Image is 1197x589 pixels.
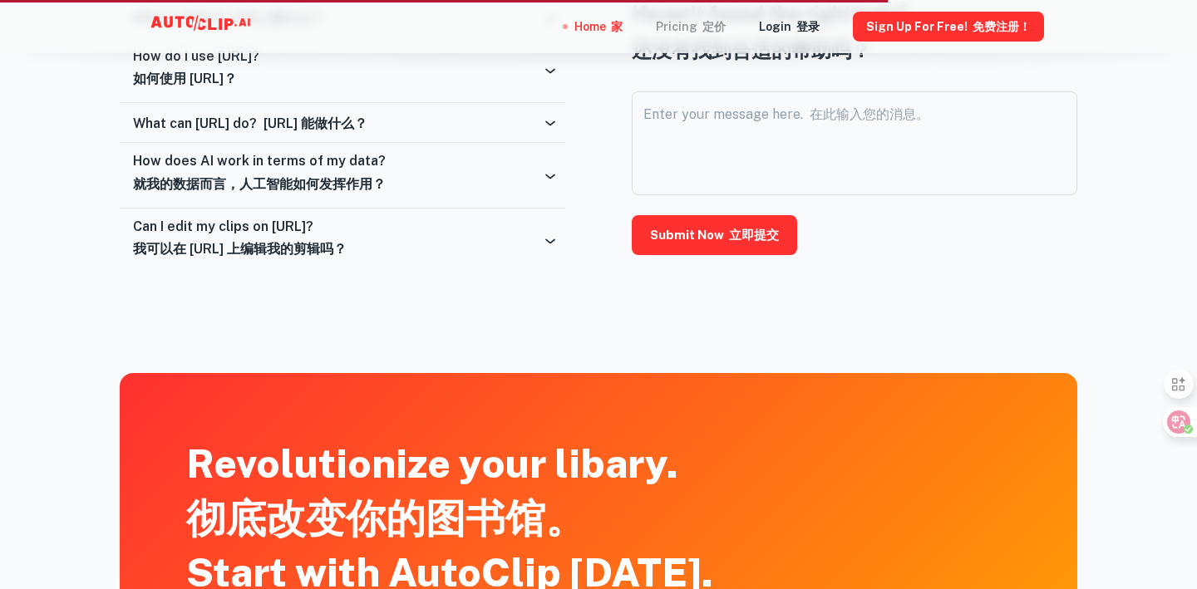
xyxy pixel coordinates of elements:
font: 就我的数据而言，人工智能如何发挥作用？ [133,176,386,192]
button: Submit Now 立即提交 [632,215,797,255]
h6: How does AI work in terms of my data? [133,153,386,198]
img: tab_keywords_by_traffic_grey.svg [165,96,179,110]
div: How does AI work in terms of my data?就我的数据而言，人工智能如何发挥作用？ [120,143,565,208]
h6: What can [URL] do? [133,115,367,131]
font: 免费注册！ [973,20,1031,33]
font: 立即提交 [729,228,779,242]
img: logo_orange.svg [27,27,40,40]
h6: How do I use [URL]? [133,48,259,93]
div: Domain: [URL] [43,43,118,56]
div: What can [URL] do? [URL] 能做什么？ [120,103,565,143]
font: 彻底改变你的图书馆。 [186,494,585,542]
font: 家 [611,20,623,33]
img: website_grey.svg [27,43,40,56]
img: tab_domain_overview_orange.svg [45,96,58,110]
font: 定价 [702,20,726,33]
font: [URL] 能做什么？ [264,115,367,131]
font: 如何使用 [URL]？ [133,71,237,86]
font: 我可以在 [URL] 上编辑我的剪辑吗？ [133,241,347,257]
div: Keywords by Traffic [184,98,280,109]
div: How do I use [URL]?如何使用 [URL]？ [120,38,565,103]
h6: Can I edit my clips on [URL]? [133,218,347,263]
button: Sign Up for free! 免费注册！ [853,12,1044,42]
div: v 4.0.25 [47,27,81,40]
div: Can I edit my clips on [URL]?我可以在 [URL] 上编辑我的剪辑吗？ [120,209,565,273]
font: 登录 [796,20,820,33]
div: Domain Overview [63,98,149,109]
